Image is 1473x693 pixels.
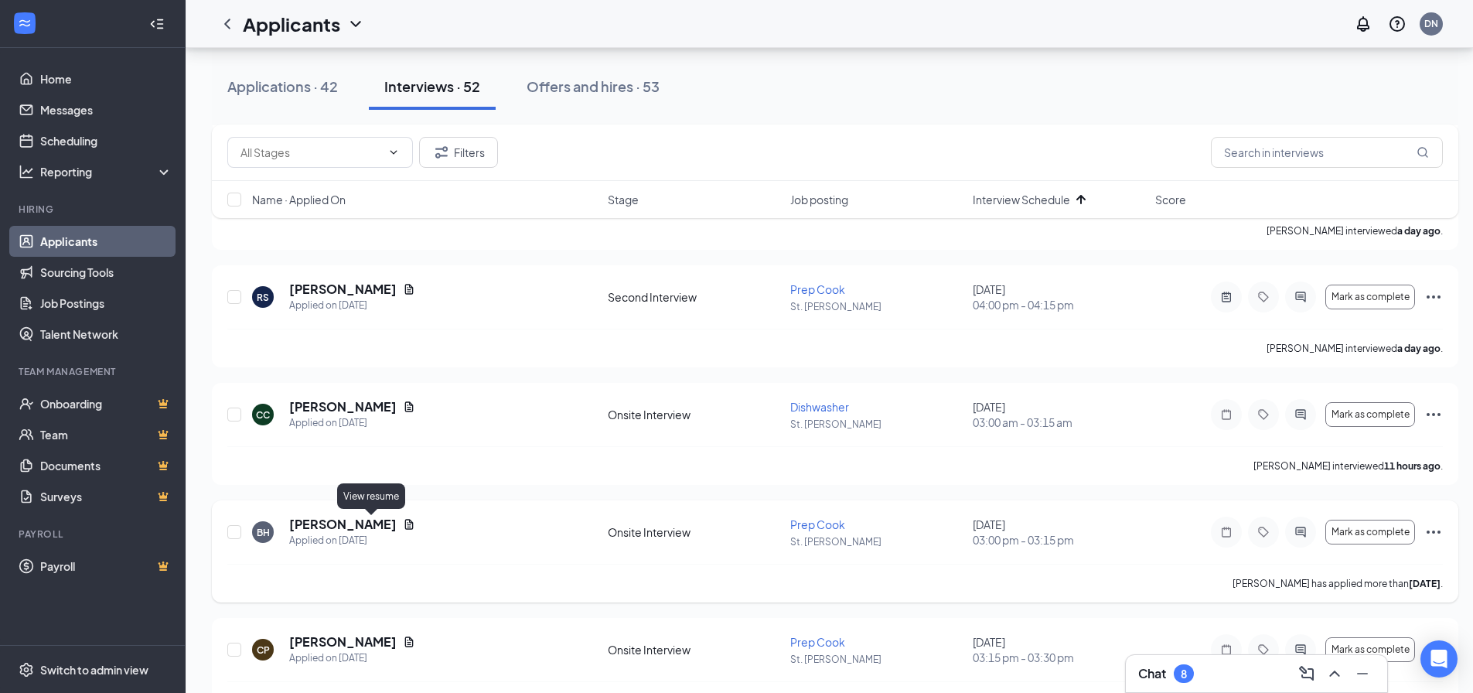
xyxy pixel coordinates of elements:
[1424,17,1438,30] div: DN
[1388,15,1407,33] svg: QuestionInfo
[790,300,963,313] p: St. [PERSON_NAME]
[973,399,1146,430] div: [DATE]
[40,63,172,94] a: Home
[790,635,845,649] span: Prep Cook
[973,532,1146,548] span: 03:00 pm - 03:15 pm
[790,517,845,531] span: Prep Cook
[1253,459,1443,473] p: [PERSON_NAME] interviewed .
[1217,643,1236,656] svg: Note
[40,164,173,179] div: Reporting
[1325,664,1344,683] svg: ChevronUp
[40,319,172,350] a: Talent Network
[1384,460,1441,472] b: 11 hours ago
[973,282,1146,312] div: [DATE]
[1353,664,1372,683] svg: Minimize
[346,15,365,33] svg: ChevronDown
[240,144,381,161] input: All Stages
[19,662,34,678] svg: Settings
[289,650,415,666] div: Applied on [DATE]
[1325,285,1415,309] button: Mark as complete
[790,400,849,414] span: Dishwasher
[257,643,270,657] div: CP
[973,192,1070,207] span: Interview Schedule
[40,94,172,125] a: Messages
[1354,15,1372,33] svg: Notifications
[973,297,1146,312] span: 04:00 pm - 04:15 pm
[1291,408,1310,421] svg: ActiveChat
[1409,578,1441,589] b: [DATE]
[1331,409,1410,420] span: Mark as complete
[40,288,172,319] a: Job Postings
[289,533,415,548] div: Applied on [DATE]
[1217,291,1236,303] svg: ActiveNote
[973,517,1146,548] div: [DATE]
[1155,192,1186,207] span: Score
[1294,661,1319,686] button: ComposeMessage
[1424,523,1443,541] svg: Ellipses
[289,281,397,298] h5: [PERSON_NAME]
[608,289,781,305] div: Second Interview
[1331,292,1410,302] span: Mark as complete
[1331,644,1410,655] span: Mark as complete
[337,483,405,509] div: View resume
[19,527,169,541] div: Payroll
[790,653,963,666] p: St. [PERSON_NAME]
[790,418,963,431] p: St. [PERSON_NAME]
[40,388,172,419] a: OnboardingCrown
[40,125,172,156] a: Scheduling
[256,408,270,422] div: CC
[1325,520,1415,544] button: Mark as complete
[1322,661,1347,686] button: ChevronUp
[40,662,148,678] div: Switch to admin view
[1072,190,1090,209] svg: ArrowUp
[1417,146,1429,159] svg: MagnifyingGlass
[527,77,660,96] div: Offers and hires · 53
[403,636,415,648] svg: Document
[1424,405,1443,424] svg: Ellipses
[973,415,1146,430] span: 03:00 am - 03:15 am
[40,257,172,288] a: Sourcing Tools
[289,415,415,431] div: Applied on [DATE]
[1254,643,1273,656] svg: Tag
[790,192,848,207] span: Job posting
[1233,577,1443,590] p: [PERSON_NAME] has applied more than .
[1420,640,1458,678] div: Open Intercom Messenger
[1267,342,1443,355] p: [PERSON_NAME] interviewed .
[1254,408,1273,421] svg: Tag
[289,516,397,533] h5: [PERSON_NAME]
[1211,137,1443,168] input: Search in interviews
[149,16,165,32] svg: Collapse
[1424,288,1443,306] svg: Ellipses
[40,551,172,582] a: PayrollCrown
[289,633,397,650] h5: [PERSON_NAME]
[289,298,415,313] div: Applied on [DATE]
[1181,667,1187,681] div: 8
[790,282,845,296] span: Prep Cook
[1291,291,1310,303] svg: ActiveChat
[40,481,172,512] a: SurveysCrown
[1291,526,1310,538] svg: ActiveChat
[973,650,1146,665] span: 03:15 pm - 03:30 pm
[1350,661,1375,686] button: Minimize
[1254,526,1273,538] svg: Tag
[252,192,346,207] span: Name · Applied On
[432,143,451,162] svg: Filter
[608,192,639,207] span: Stage
[1331,527,1410,538] span: Mark as complete
[1291,643,1310,656] svg: ActiveChat
[19,203,169,216] div: Hiring
[608,524,781,540] div: Onsite Interview
[19,365,169,378] div: Team Management
[40,226,172,257] a: Applicants
[257,526,270,539] div: BH
[218,15,237,33] svg: ChevronLeft
[387,146,400,159] svg: ChevronDown
[1138,665,1166,682] h3: Chat
[243,11,340,37] h1: Applicants
[1217,526,1236,538] svg: Note
[790,535,963,548] p: St. [PERSON_NAME]
[19,164,34,179] svg: Analysis
[1325,402,1415,427] button: Mark as complete
[1325,637,1415,662] button: Mark as complete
